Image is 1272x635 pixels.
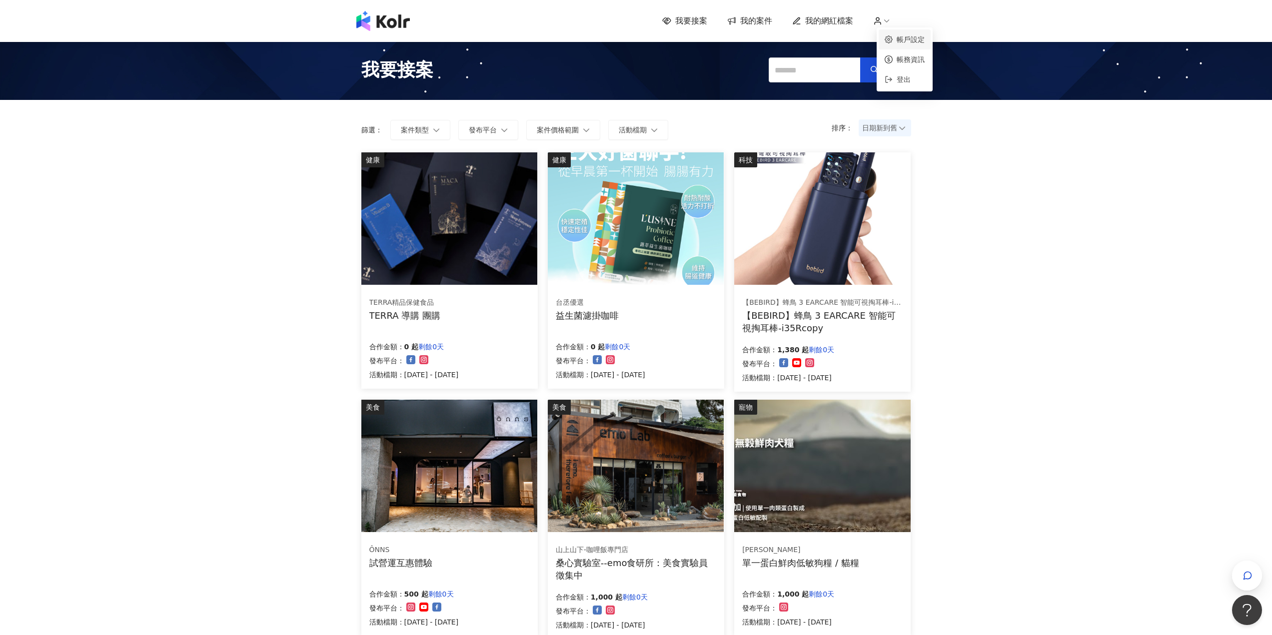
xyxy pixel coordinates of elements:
span: 案件價格範圍 [537,126,579,134]
img: TERRA 團購系列 [361,152,537,285]
div: 【BEBIRD】蜂鳥 3 EARCARE 智能可視掏耳棒-i35Rcopy [742,309,903,334]
span: 案件類型 [401,126,429,134]
div: 健康 [548,152,571,167]
p: 1,380 起 [777,344,809,356]
span: 我的網紅檔案 [805,15,853,26]
p: 活動檔期：[DATE] - [DATE] [742,372,834,384]
div: 益生菌濾掛咖啡 [556,309,619,322]
p: 0 起 [591,341,605,353]
div: 桑心實驗室--emo食研所：美食實驗員徵集中 [556,557,716,582]
p: 0 起 [404,341,419,353]
div: 健康 [361,152,384,167]
span: 我的案件 [740,15,772,26]
p: 發布平台： [742,602,777,614]
p: 剩餘0天 [605,341,630,353]
img: 【BEBIRD】蜂鳥 3 EARCARE 智能可視掏耳棒-i35R [734,152,910,285]
div: TERRA 導購 團購 [369,309,440,322]
div: 山上山下-咖哩飯專門店 [556,545,716,555]
span: 登出 [897,75,911,83]
p: 活動檔期：[DATE] - [DATE] [742,616,834,628]
button: 發布平台 [458,120,518,140]
div: 科技 [734,152,757,167]
div: 寵物 [734,400,757,415]
p: 剩餘0天 [418,341,444,353]
span: search [870,65,879,74]
p: 1,000 起 [591,591,622,603]
p: 合作金額： [556,341,591,353]
a: 我要接案 [662,15,707,26]
p: 合作金額： [556,591,591,603]
a: 我的網紅檔案 [792,15,853,26]
p: 發布平台： [369,355,404,367]
button: 案件價格範圍 [526,120,600,140]
p: 活動檔期：[DATE] - [DATE] [369,369,459,381]
p: 合作金額： [369,588,404,600]
p: 發布平台： [369,602,404,614]
div: 【BEBIRD】蜂鳥 3 EARCARE 智能可視掏耳棒-i35R [742,298,902,308]
div: TERRA精品保健食品 [369,298,440,308]
p: 合作金額： [742,588,777,600]
a: 帳戶設定 [897,35,925,43]
div: 美食 [361,400,384,415]
img: logo [356,11,410,31]
img: 情緒食光實驗計畫 [548,400,724,532]
p: 合作金額： [369,341,404,353]
p: 剩餘0天 [809,344,834,356]
button: 搜尋 [860,57,911,82]
p: 發布平台： [556,355,591,367]
img: 試營運互惠體驗 [361,400,537,532]
p: 剩餘0天 [428,588,454,600]
div: [PERSON_NAME] [742,545,859,555]
span: 我要接案 [675,15,707,26]
p: 活動檔期：[DATE] - [DATE] [556,619,648,631]
div: 美食 [548,400,571,415]
iframe: Help Scout Beacon - Open [1232,595,1262,625]
div: 單一蛋白鮮肉低敏狗糧 / 貓糧 [742,557,859,569]
span: 我要接案 [361,57,433,82]
p: 合作金額： [742,344,777,356]
span: 發布平台 [469,126,497,134]
p: 篩選： [361,126,382,134]
img: 益生菌濾掛咖啡 [548,152,724,285]
button: 案件類型 [390,120,450,140]
div: ÔNNS [369,545,432,555]
p: 剩餘0天 [622,591,648,603]
a: 帳務資訊 [897,55,925,63]
p: 活動檔期：[DATE] - [DATE] [556,369,645,381]
p: 活動檔期：[DATE] - [DATE] [369,616,459,628]
span: 日期新到舊 [862,120,908,135]
div: 台丞優選 [556,298,619,308]
img: ⭐單一蛋白鮮肉低敏狗糧 / 貓糧 [734,400,910,532]
span: 活動檔期 [619,126,647,134]
p: 發布平台： [556,605,591,617]
a: 我的案件 [727,15,772,26]
p: 發布平台： [742,358,777,370]
div: 試營運互惠體驗 [369,557,432,569]
p: 排序： [832,124,859,132]
p: 500 起 [404,588,428,600]
p: 剩餘0天 [809,588,834,600]
p: 1,000 起 [777,588,809,600]
button: 活動檔期 [608,120,668,140]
